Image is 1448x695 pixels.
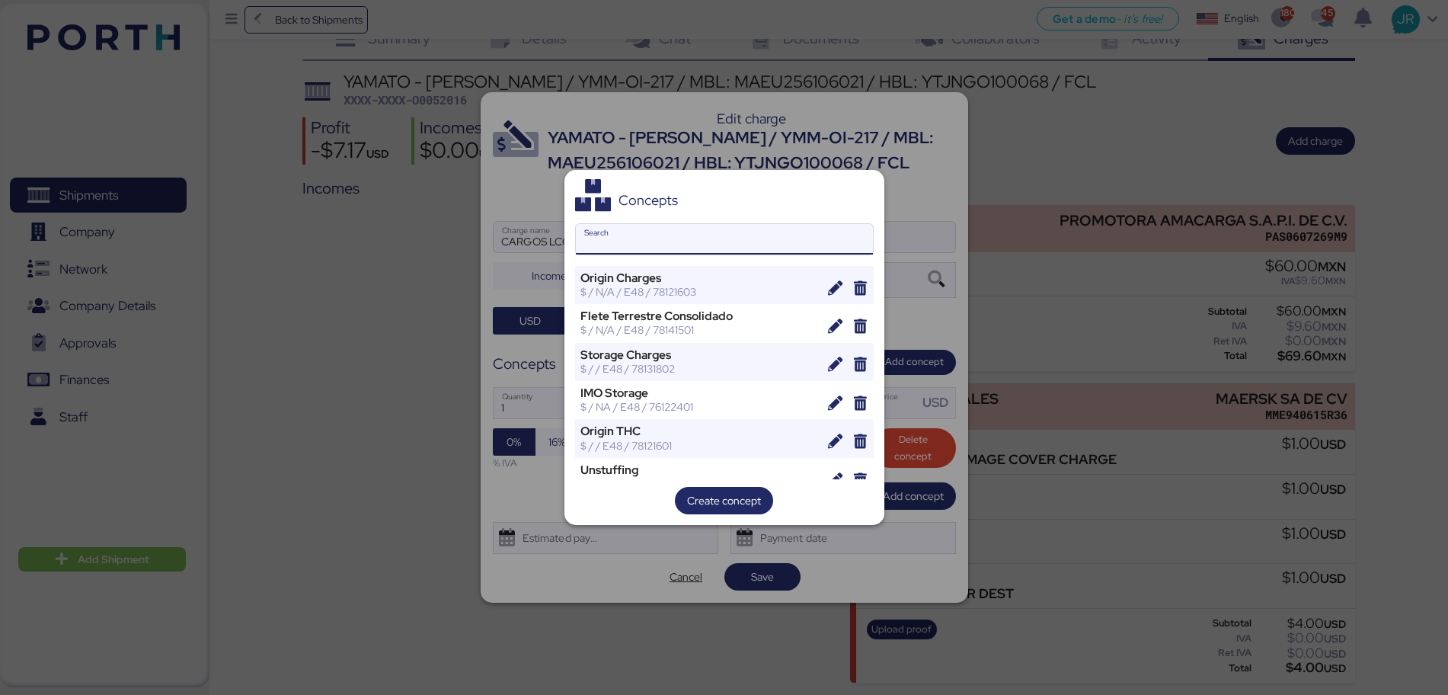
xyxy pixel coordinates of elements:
[580,271,817,285] div: Origin Charges
[580,285,817,299] div: $ / N/A / E48 / 78121603
[580,386,817,400] div: IMO Storage
[580,424,817,438] div: Origin THC
[580,309,817,323] div: Flete Terrestre Consolidado
[580,463,817,477] div: Unstuffing
[580,362,817,376] div: $ / / E48 / 78131802
[580,323,817,337] div: $ / N/A / E48 / 78141501
[687,492,761,510] span: Create concept
[580,439,817,453] div: $ / / E48 / 78121601
[675,487,773,514] button: Create concept
[619,194,678,207] div: Concepts
[580,400,817,414] div: $ / NA / E48 / 76122401
[580,477,817,491] div: $ / T/CBM / E48 / 78131802
[576,224,873,255] input: Search
[580,348,817,362] div: Storage Charges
